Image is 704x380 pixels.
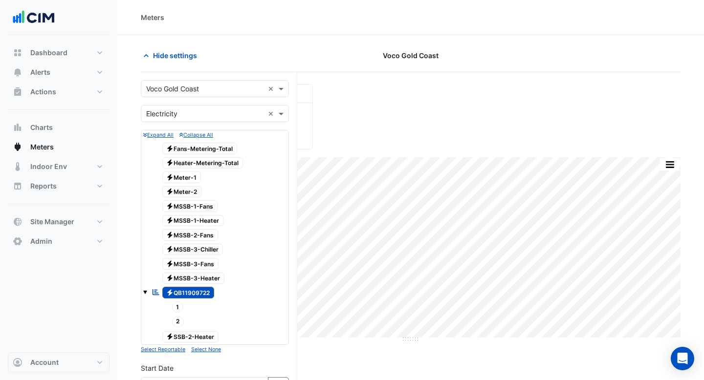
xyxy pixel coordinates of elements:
[8,353,110,372] button: Account
[172,301,184,313] span: 1
[162,331,219,343] span: SSB-2-Heater
[30,87,56,97] span: Actions
[8,212,110,232] button: Site Manager
[162,273,225,284] span: MSSB-3-Heater
[30,123,53,132] span: Charts
[12,8,56,27] img: Company Logo
[162,157,243,169] span: Heater-Metering-Total
[13,162,22,171] app-icon: Indoor Env
[141,12,164,22] div: Meters
[30,162,67,171] span: Indoor Env
[172,316,184,327] span: 2
[30,142,54,152] span: Meters
[179,132,213,138] small: Collapse All
[166,145,174,152] fa-icon: Electricity
[8,176,110,196] button: Reports
[13,142,22,152] app-icon: Meters
[141,346,185,353] small: Select Reportable
[13,217,22,227] app-icon: Site Manager
[141,47,203,64] button: Hide settings
[162,215,224,227] span: MSSB-1-Heater
[166,289,174,296] fa-icon: Electricity
[166,231,174,238] fa-icon: Electricity
[13,87,22,97] app-icon: Actions
[166,217,174,224] fa-icon: Electricity
[153,50,197,61] span: Hide settings
[13,123,22,132] app-icon: Charts
[162,171,201,183] span: Meter-1
[143,132,174,138] small: Expand All
[162,200,218,212] span: MSSB-1-Fans
[162,143,238,154] span: Fans-Metering-Total
[13,181,22,191] app-icon: Reports
[8,63,110,82] button: Alerts
[30,217,74,227] span: Site Manager
[162,186,202,198] span: Meter-2
[191,345,221,354] button: Select None
[13,236,22,246] app-icon: Admin
[141,345,185,354] button: Select Reportable
[191,346,221,353] small: Select None
[162,258,219,270] span: MSSB-3-Fans
[8,82,110,102] button: Actions
[162,244,223,255] span: MSSB-3-Chiller
[30,48,67,58] span: Dashboard
[166,188,174,195] fa-icon: Electricity
[152,288,160,296] fa-icon: Reportable
[30,358,59,367] span: Account
[8,118,110,137] button: Charts
[8,137,110,157] button: Meters
[179,130,213,139] button: Collapse All
[660,158,680,170] button: More Options
[166,333,174,340] fa-icon: Electricity
[13,48,22,58] app-icon: Dashboard
[671,347,694,370] div: Open Intercom Messenger
[141,363,174,373] label: Start Date
[8,157,110,176] button: Indoor Env
[30,67,50,77] span: Alerts
[8,43,110,63] button: Dashboard
[166,159,174,167] fa-icon: Electricity
[383,50,439,61] span: Voco Gold Coast
[166,173,174,181] fa-icon: Electricity
[8,232,110,251] button: Admin
[30,236,52,246] span: Admin
[162,229,219,241] span: MSSB-2-Fans
[166,202,174,210] fa-icon: Electricity
[166,274,174,282] fa-icon: Electricity
[268,108,276,119] span: Clear
[30,181,57,191] span: Reports
[162,287,215,298] span: QB11909722
[143,130,174,139] button: Expand All
[166,260,174,267] fa-icon: Electricity
[166,246,174,253] fa-icon: Electricity
[268,84,276,94] span: Clear
[13,67,22,77] app-icon: Alerts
